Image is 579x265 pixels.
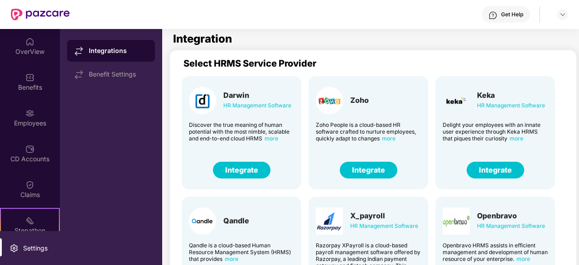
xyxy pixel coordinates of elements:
div: HR Management Software [477,101,545,111]
img: svg+xml;base64,PHN2ZyB4bWxucz0iaHR0cDovL3d3dy53My5vcmcvMjAwMC9zdmciIHdpZHRoPSIyMSIgaGVpZ2h0PSIyMC... [25,216,34,225]
div: Openbravo [477,211,545,220]
div: Delight your employees with an innate user experience through Keka HRMS that piques their curiosity [443,121,548,142]
div: Openbravo HRMS assists in efficient management and development of human resource of your enterprise. [443,242,548,262]
div: HR Management Software [223,101,291,111]
div: Benefit Settings [89,71,148,78]
span: more [516,255,530,262]
button: Integrate [467,162,524,178]
img: Card Logo [189,207,216,235]
div: HR Management Software [350,221,418,231]
img: svg+xml;base64,PHN2ZyBpZD0iU2V0dGluZy0yMHgyMCIgeG1sbnM9Imh0dHA6Ly93d3cudzMub3JnLzIwMDAvc3ZnIiB3aW... [10,244,19,253]
div: Keka [477,91,545,100]
img: Card Logo [189,87,216,114]
div: Get Help [501,11,523,18]
button: Integrate [213,162,270,178]
img: svg+xml;base64,PHN2ZyB4bWxucz0iaHR0cDovL3d3dy53My5vcmcvMjAwMC9zdmciIHdpZHRoPSIxNy44MzIiIGhlaWdodD... [74,47,83,56]
div: Zoho People is a cloud-based HR software crafted to nurture employees, quickly adapt to changes [316,121,421,142]
div: HR Management Software [477,221,545,231]
div: Qandle is a cloud-based Human Resource Management System (HRMS) that provides [189,242,294,262]
span: more [265,135,278,142]
img: svg+xml;base64,PHN2ZyBpZD0iQ0RfQWNjb3VudHMiIGRhdGEtbmFtZT0iQ0QgQWNjb3VudHMiIHhtbG5zPSJodHRwOi8vd3... [25,145,34,154]
div: X_payroll [350,211,418,220]
span: more [225,255,238,262]
span: more [382,135,396,142]
h1: Integration [173,34,232,44]
div: Darwin [223,91,291,100]
img: svg+xml;base64,PHN2ZyBpZD0iRHJvcGRvd24tMzJ4MzIiIHhtbG5zPSJodHRwOi8vd3d3LnczLm9yZy8yMDAwL3N2ZyIgd2... [559,11,566,18]
button: Integrate [340,162,397,178]
img: svg+xml;base64,PHN2ZyB4bWxucz0iaHR0cDovL3d3dy53My5vcmcvMjAwMC9zdmciIHdpZHRoPSIxNy44MzIiIGhlaWdodD... [74,70,83,79]
img: Card Logo [316,207,343,235]
div: Zoho [350,96,369,105]
div: Integrations [89,46,148,55]
span: more [510,135,523,142]
div: Discover the true meaning of human potential with the most nimble, scalable and end-to-end cloud ... [189,121,294,142]
img: svg+xml;base64,PHN2ZyBpZD0iRW1wbG95ZWVzIiB4bWxucz0iaHR0cDovL3d3dy53My5vcmcvMjAwMC9zdmciIHdpZHRoPS... [25,109,34,118]
div: Qandle [223,216,249,225]
img: svg+xml;base64,PHN2ZyBpZD0iQmVuZWZpdHMiIHhtbG5zPSJodHRwOi8vd3d3LnczLm9yZy8yMDAwL3N2ZyIgd2lkdGg9Ij... [25,73,34,82]
img: Card Logo [443,87,470,114]
div: Stepathon [1,226,59,235]
img: svg+xml;base64,PHN2ZyBpZD0iQ2xhaW0iIHhtbG5zPSJodHRwOi8vd3d3LnczLm9yZy8yMDAwL3N2ZyIgd2lkdGg9IjIwIi... [25,180,34,189]
img: Card Logo [316,87,343,114]
img: Card Logo [443,207,470,235]
img: svg+xml;base64,PHN2ZyBpZD0iSG9tZSIgeG1sbnM9Imh0dHA6Ly93d3cudzMub3JnLzIwMDAvc3ZnIiB3aWR0aD0iMjAiIG... [25,37,34,46]
img: svg+xml;base64,PHN2ZyBpZD0iSGVscC0zMngzMiIgeG1sbnM9Imh0dHA6Ly93d3cudzMub3JnLzIwMDAvc3ZnIiB3aWR0aD... [488,11,497,20]
img: New Pazcare Logo [11,9,70,20]
div: Settings [20,244,50,253]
